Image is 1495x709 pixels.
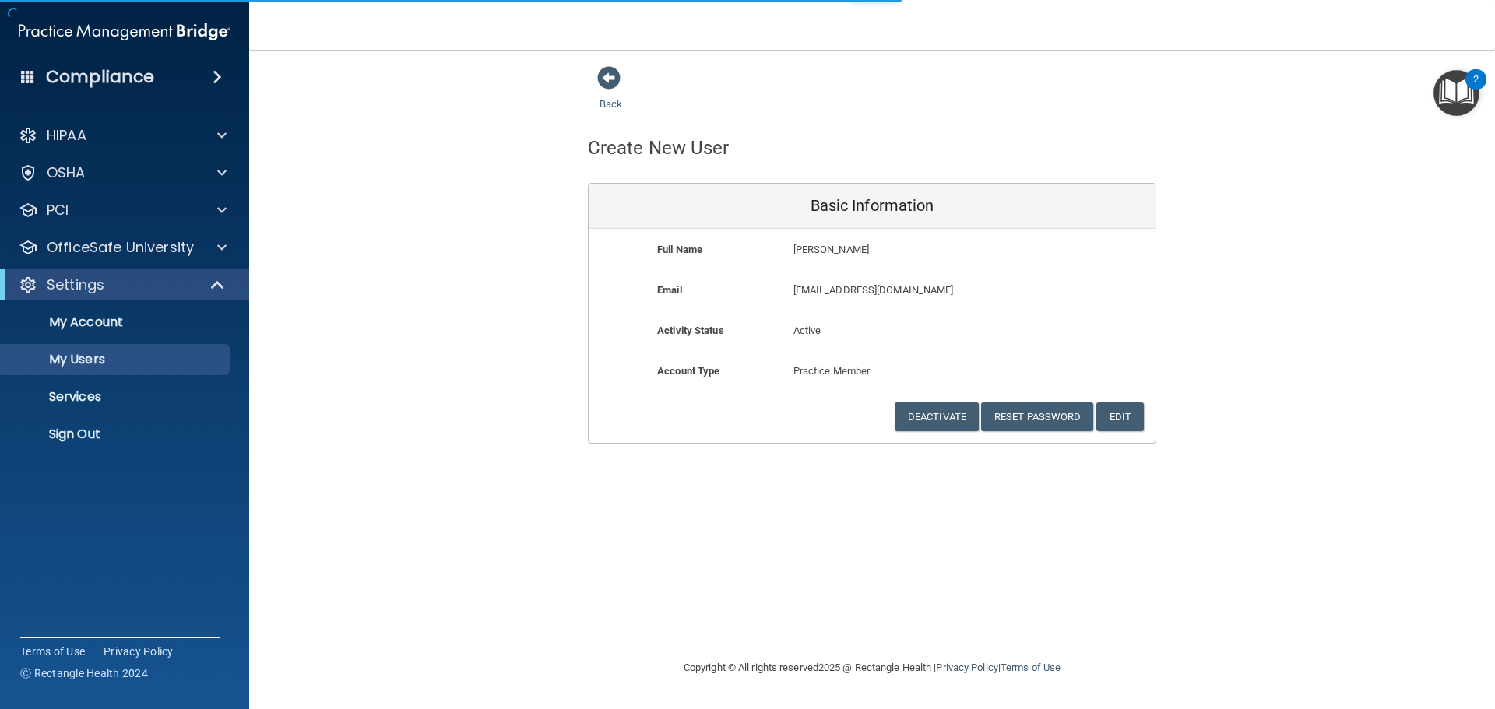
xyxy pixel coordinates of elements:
div: Copyright © All rights reserved 2025 @ Rectangle Health | | [588,643,1156,693]
div: Basic Information [589,184,1156,229]
p: OSHA [47,163,86,182]
button: Deactivate [895,402,979,431]
a: Back [600,79,622,110]
a: Privacy Policy [936,662,997,673]
a: Terms of Use [20,644,85,659]
span: Ⓒ Rectangle Health 2024 [20,665,148,681]
h4: Create New User [588,138,730,158]
p: PCI [47,201,69,219]
p: [PERSON_NAME] [793,240,1042,259]
p: Practice Member [793,362,952,381]
button: Open Resource Center, 2 new notifications [1433,70,1479,116]
div: 2 [1473,79,1479,100]
b: Account Type [657,365,719,377]
img: PMB logo [19,16,230,47]
b: Activity Status [657,325,724,336]
b: Email [657,284,682,296]
a: OSHA [19,163,227,182]
p: HIPAA [47,126,86,145]
p: OfficeSafe University [47,238,194,257]
p: Services [10,389,223,405]
p: My Users [10,352,223,367]
p: Active [793,321,952,340]
a: PCI [19,201,227,219]
a: Privacy Policy [104,644,174,659]
p: My Account [10,314,223,330]
a: Settings [19,276,226,294]
p: Settings [47,276,104,294]
h4: Compliance [46,66,154,88]
button: Edit [1096,402,1144,431]
a: Terms of Use [1001,662,1061,673]
a: HIPAA [19,126,227,145]
a: OfficeSafe University [19,238,227,257]
p: [EMAIL_ADDRESS][DOMAIN_NAME] [793,281,1042,300]
button: Reset Password [981,402,1093,431]
b: Full Name [657,244,702,255]
p: Sign Out [10,426,223,442]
